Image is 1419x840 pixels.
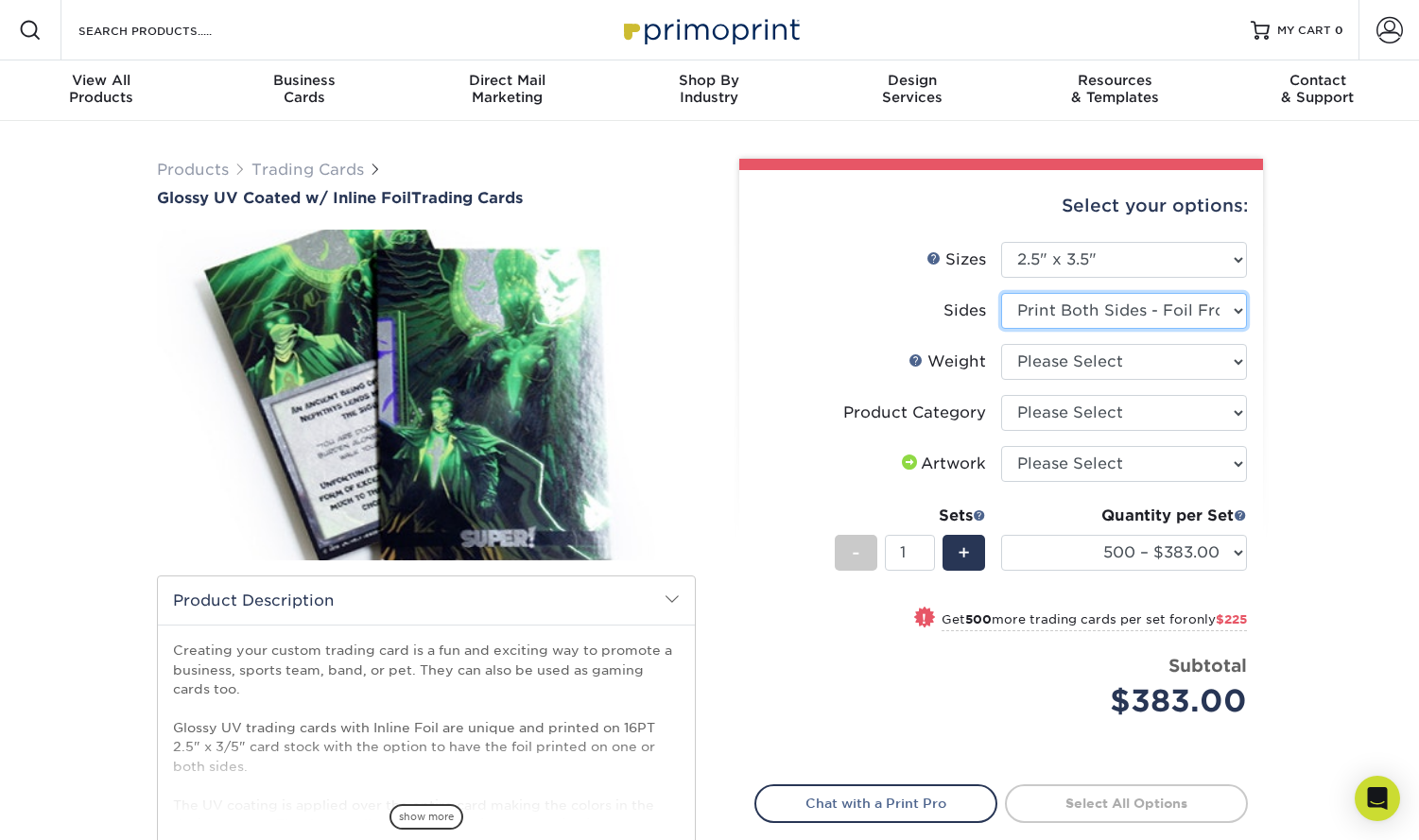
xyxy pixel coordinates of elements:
div: Artwork [898,453,986,475]
iframe: Google Customer Reviews [5,782,161,833]
a: Products [157,161,229,179]
div: Sets [835,505,986,527]
input: SEARCH PRODUCTS..... [77,19,261,42]
span: $225 [1216,612,1247,626]
span: ! [922,609,926,628]
strong: 500 [965,612,992,626]
a: Direct MailMarketing [406,60,608,121]
h2: Product Description [158,576,695,625]
div: $383.00 [1015,678,1247,724]
div: Select your options: [754,170,1248,242]
span: Design [811,72,1013,89]
span: only [1188,612,1247,626]
div: Cards [202,72,405,106]
a: Glossy UV Coated w/ Inline FoilTrading Cards [157,189,696,207]
a: Shop ByIndustry [608,60,810,121]
a: Resources& Templates [1013,60,1216,121]
h1: Trading Cards [157,189,696,207]
a: Select All Options [1005,784,1248,822]
a: Chat with a Print Pro [754,784,997,822]
span: Glossy UV Coated w/ Inline Foil [157,189,411,207]
div: Sizes [926,249,986,271]
span: Direct Mail [406,72,608,89]
div: Quantity per Set [1001,505,1247,527]
div: Services [811,72,1013,106]
strong: Subtotal [1168,655,1247,676]
span: Resources [1013,72,1216,89]
small: Get more trading cards per set for [942,612,1247,631]
span: Business [202,72,405,89]
span: - [852,539,860,567]
div: Marketing [406,72,608,106]
span: MY CART [1277,23,1331,39]
div: Weight [909,351,986,373]
div: Sides [943,300,986,322]
div: Industry [608,72,810,106]
div: & Support [1217,72,1419,106]
span: Contact [1217,72,1419,89]
span: show more [389,804,463,830]
div: Open Intercom Messenger [1355,776,1400,821]
a: Contact& Support [1217,60,1419,121]
span: 0 [1335,24,1343,37]
img: Primoprint [615,9,805,50]
div: Product Category [843,402,986,424]
a: BusinessCards [202,60,405,121]
span: Shop By [608,72,810,89]
img: Glossy UV Coated w/ Inline Foil 01 [157,209,696,581]
a: Trading Cards [251,161,364,179]
span: + [958,539,970,567]
a: DesignServices [811,60,1013,121]
div: & Templates [1013,72,1216,106]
